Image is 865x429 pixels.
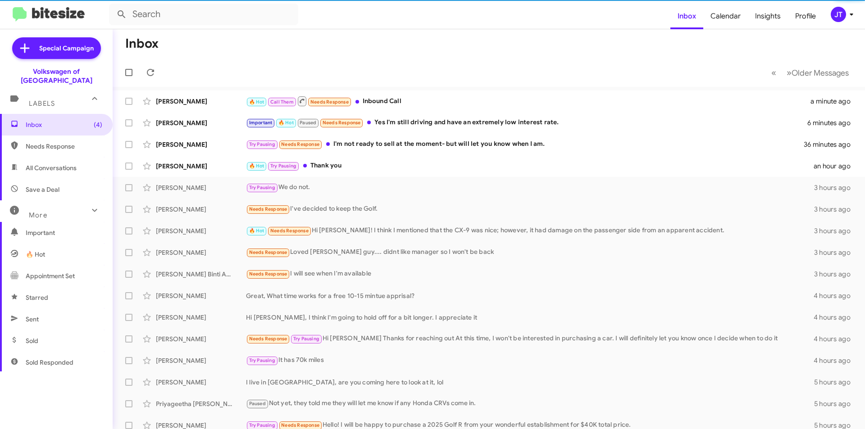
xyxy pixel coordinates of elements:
[748,3,788,29] a: Insights
[792,68,849,78] span: Older Messages
[26,250,45,259] span: 🔥 Hot
[156,291,246,300] div: [PERSON_NAME]
[300,120,316,126] span: Paused
[246,313,814,322] div: Hi [PERSON_NAME], I think I'm going to hold off for a bit longer. I appreciate it
[766,63,782,82] button: Previous
[156,248,246,257] div: [PERSON_NAME]
[814,291,858,300] div: 4 hours ago
[249,141,275,147] span: Try Pausing
[246,226,814,236] div: Hi [PERSON_NAME]! I think I mentioned that the CX-9 was nice; however, it had damage on the passe...
[246,117,807,128] div: Yes I'm still driving and have an extremely low interest rate.
[249,336,287,342] span: Needs Response
[814,183,858,192] div: 3 hours ago
[278,120,294,126] span: 🔥 Hot
[807,118,858,127] div: 6 minutes ago
[246,291,814,300] div: Great, What time works for a free 10-15 mintue apprisal?
[281,422,319,428] span: Needs Response
[281,141,319,147] span: Needs Response
[156,162,246,171] div: [PERSON_NAME]
[29,211,47,219] span: More
[814,378,858,387] div: 5 hours ago
[249,185,275,190] span: Try Pausing
[246,334,814,344] div: Hi [PERSON_NAME] Thanks for reaching out At this time, I won't be interested in purchasing a car....
[26,336,38,345] span: Sold
[823,7,855,22] button: JT
[814,205,858,214] div: 3 hours ago
[814,162,858,171] div: an hour ago
[249,271,287,277] span: Needs Response
[771,67,776,78] span: «
[156,183,246,192] div: [PERSON_NAME]
[814,313,858,322] div: 4 hours ago
[246,398,814,409] div: Not yet, they told me they will let me know if any Honda CRVs come in.
[156,356,246,365] div: [PERSON_NAME]
[814,226,858,235] div: 3 hours ago
[29,99,55,108] span: Labels
[270,99,294,105] span: Call Them
[246,247,814,257] div: Loved [PERSON_NAME] guy.... didnt like manager so I won't be back
[26,185,59,194] span: Save a Deal
[270,163,296,169] span: Try Pausing
[249,401,266,406] span: Paused
[814,334,858,343] div: 4 hours ago
[249,228,264,234] span: 🔥 Hot
[781,63,854,82] button: Next
[246,378,814,387] div: I live in [GEOGRAPHIC_DATA], are you coming here to look at it, lol
[26,142,102,151] span: Needs Response
[323,120,361,126] span: Needs Response
[39,44,94,53] span: Special Campaign
[125,36,159,51] h1: Inbox
[156,313,246,322] div: [PERSON_NAME]
[109,4,298,25] input: Search
[249,163,264,169] span: 🔥 Hot
[249,206,287,212] span: Needs Response
[814,356,858,365] div: 4 hours ago
[246,204,814,214] div: I've decided to keep the Golf.
[26,315,39,324] span: Sent
[703,3,748,29] a: Calendar
[787,67,792,78] span: »
[156,334,246,343] div: [PERSON_NAME]
[810,97,858,106] div: a minute ago
[246,355,814,366] div: It has 70k miles
[249,422,275,428] span: Try Pausing
[293,336,319,342] span: Try Pausing
[310,99,349,105] span: Needs Response
[249,99,264,105] span: 🔥 Hot
[156,399,246,408] div: Priyageetha [PERSON_NAME]
[246,139,804,149] div: I'm not ready to sell at the moment- but will let you know when I am.
[156,378,246,387] div: [PERSON_NAME]
[670,3,703,29] a: Inbox
[156,226,246,235] div: [PERSON_NAME]
[246,182,814,193] div: We do not.
[26,358,73,367] span: Sold Responded
[26,163,77,172] span: All Conversations
[156,270,246,279] div: [PERSON_NAME] Binti Abd [PERSON_NAME]
[246,95,810,107] div: Inbound Call
[246,269,814,279] div: I will see when I'm available
[156,205,246,214] div: [PERSON_NAME]
[249,249,287,255] span: Needs Response
[766,63,854,82] nav: Page navigation example
[246,161,814,171] div: Thank you
[249,357,275,363] span: Try Pausing
[156,118,246,127] div: [PERSON_NAME]
[831,7,846,22] div: JT
[26,293,48,302] span: Starred
[814,270,858,279] div: 3 hours ago
[12,37,101,59] a: Special Campaign
[804,140,858,149] div: 36 minutes ago
[814,399,858,408] div: 5 hours ago
[814,248,858,257] div: 3 hours ago
[26,120,102,129] span: Inbox
[94,120,102,129] span: (4)
[788,3,823,29] a: Profile
[26,271,75,280] span: Appointment Set
[156,140,246,149] div: [PERSON_NAME]
[26,228,102,237] span: Important
[249,120,273,126] span: Important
